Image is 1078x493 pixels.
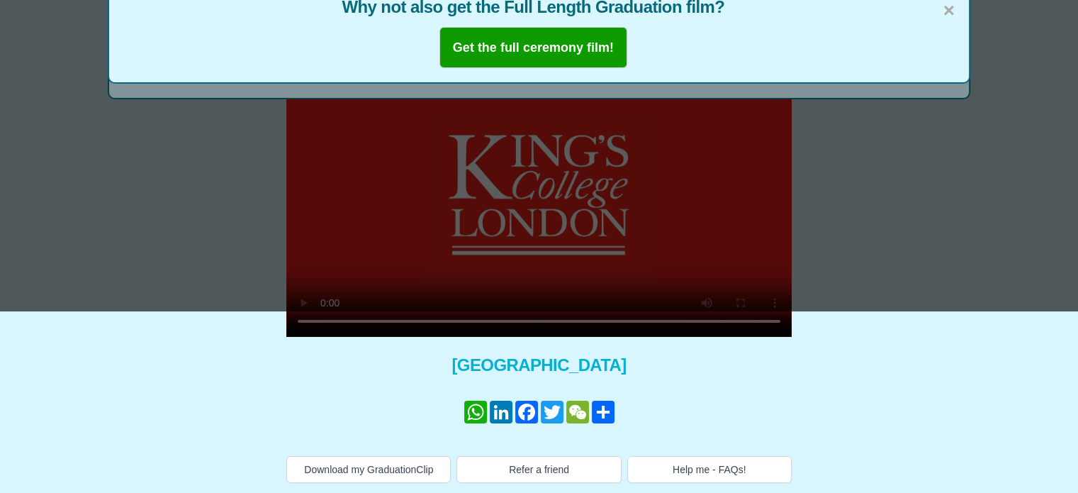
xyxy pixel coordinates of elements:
[439,27,627,68] button: Get the full ceremony film!
[539,401,565,423] a: Twitter
[514,401,539,423] a: Facebook
[463,401,488,423] a: WhatsApp
[590,401,616,423] a: Share
[453,40,614,55] b: Get the full ceremony film!
[286,354,792,377] span: [GEOGRAPHIC_DATA]
[286,456,451,483] button: Download my GraduationClip
[488,401,514,423] a: LinkedIn
[456,456,621,483] button: Refer a friend
[565,401,590,423] a: WeChat
[627,456,792,483] button: Help me - FAQs!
